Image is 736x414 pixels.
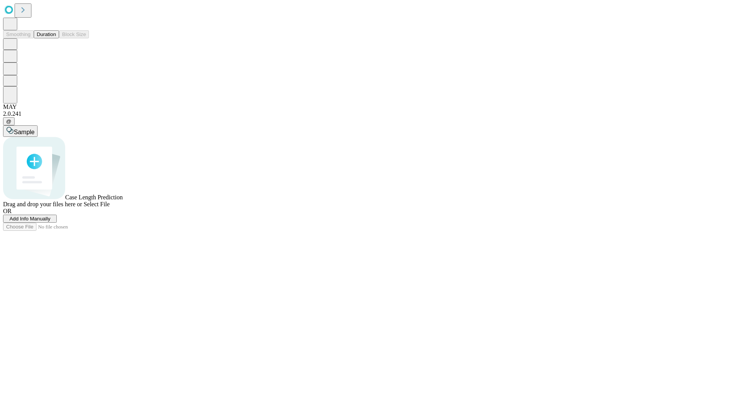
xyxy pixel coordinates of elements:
[3,110,733,117] div: 2.0.241
[6,118,11,124] span: @
[14,129,34,135] span: Sample
[10,216,51,222] span: Add Info Manually
[3,117,15,125] button: @
[3,30,34,38] button: Smoothing
[34,30,59,38] button: Duration
[3,201,82,207] span: Drag and drop your files here or
[3,208,11,214] span: OR
[3,103,733,110] div: MAY
[59,30,89,38] button: Block Size
[3,215,57,223] button: Add Info Manually
[84,201,110,207] span: Select File
[65,194,123,200] span: Case Length Prediction
[3,125,38,137] button: Sample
